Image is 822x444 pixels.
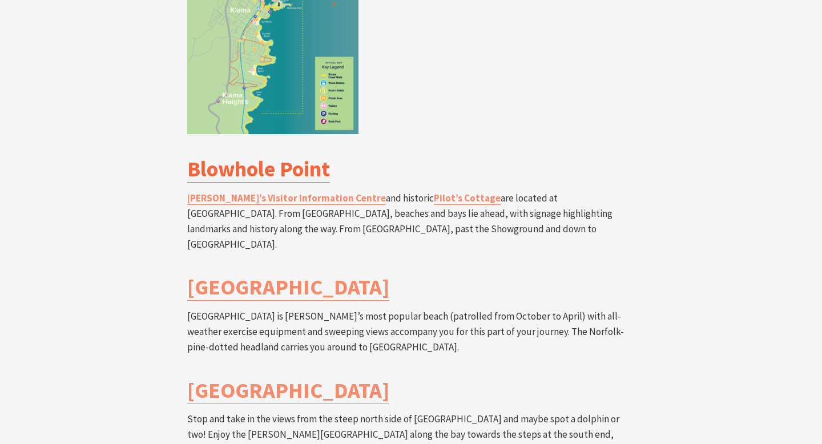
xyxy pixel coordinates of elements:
a: Pilot’s Cottage [434,192,501,205]
p: [GEOGRAPHIC_DATA] is [PERSON_NAME]’s most popular beach (patrolled from October to April) with al... [187,309,635,356]
p: and historic are located at [GEOGRAPHIC_DATA]. From [GEOGRAPHIC_DATA], beaches and bays lie ahead... [187,191,635,253]
a: [PERSON_NAME]’s Visitor Information Centre [187,192,386,205]
a: [GEOGRAPHIC_DATA] [187,273,389,301]
a: [GEOGRAPHIC_DATA] [187,377,389,404]
a: Blowhole Point [187,155,330,183]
